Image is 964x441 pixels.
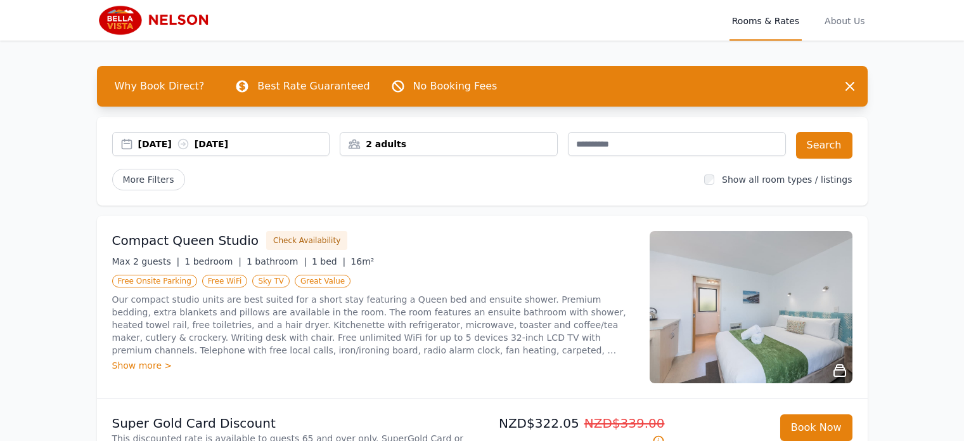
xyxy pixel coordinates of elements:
p: No Booking Fees [413,79,498,94]
p: Best Rate Guaranteed [257,79,370,94]
span: NZD$339.00 [584,416,665,431]
span: Great Value [295,275,350,287]
span: Max 2 guests | [112,256,180,267]
label: Show all room types / listings [722,174,852,185]
div: [DATE] [DATE] [138,138,330,150]
p: Our compact studio units are best suited for a short stay featuring a Queen bed and ensuite showe... [112,293,634,357]
span: 1 bathroom | [247,256,307,267]
span: Sky TV [252,275,290,287]
button: Check Availability [266,231,347,250]
button: Search [796,132,852,159]
span: 16m² [350,256,374,267]
span: Free WiFi [202,275,248,287]
button: Book Now [780,414,852,441]
span: Free Onsite Parking [112,275,197,287]
p: Super Gold Card Discount [112,414,477,432]
span: 1 bedroom | [184,256,241,267]
span: Why Book Direct? [105,74,215,99]
img: Bella Vista Motel Nelson [97,5,219,36]
span: More Filters [112,169,185,190]
span: 1 bed | [312,256,345,267]
div: 2 adults [340,138,557,150]
h3: Compact Queen Studio [112,232,259,249]
div: Show more > [112,359,634,372]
